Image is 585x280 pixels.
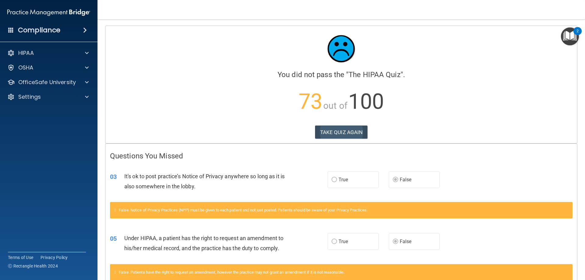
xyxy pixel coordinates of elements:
[339,177,348,183] span: True
[339,239,348,244] span: True
[119,270,344,275] span: False. Patients have the right to request an amendment, however the practice may not grant an ame...
[348,89,384,114] span: 100
[110,235,117,242] span: 05
[7,79,89,86] a: OfficeSafe University
[349,70,400,79] span: The HIPAA Quiz
[7,49,89,57] a: HIPAA
[7,64,89,71] a: OSHA
[561,27,579,45] button: Open Resource Center, 2 new notifications
[124,235,283,251] span: Under HIPAA, a patient has the right to request an amendment to his/her medical record, and the p...
[323,100,347,111] span: out of
[331,178,337,182] input: True
[299,89,322,114] span: 73
[18,64,34,71] p: OSHA
[8,254,33,261] a: Terms of Use
[8,263,58,269] span: Ⓒ Rectangle Health 2024
[110,71,573,79] h4: You did not pass the " ".
[7,93,89,101] a: Settings
[18,93,41,101] p: Settings
[124,173,285,190] span: It's ok to post practice’s Notice of Privacy anywhere so long as it is also somewhere in the lobby.
[393,178,398,182] input: False
[110,173,117,180] span: 03
[555,238,578,261] iframe: Drift Widget Chat Controller
[18,26,60,34] h4: Compliance
[393,239,398,244] input: False
[119,208,367,212] span: False. Notice of Privacy Practices (NPP) must be given to each patient and not just posted. Patie...
[41,254,68,261] a: Privacy Policy
[400,239,412,244] span: False
[323,30,360,67] img: sad_face.ecc698e2.jpg
[331,239,337,244] input: True
[315,126,368,139] button: TAKE QUIZ AGAIN
[400,177,412,183] span: False
[576,31,579,39] div: 2
[110,152,573,160] h4: Questions You Missed
[7,6,90,19] img: PMB logo
[18,49,34,57] p: HIPAA
[18,79,76,86] p: OfficeSafe University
